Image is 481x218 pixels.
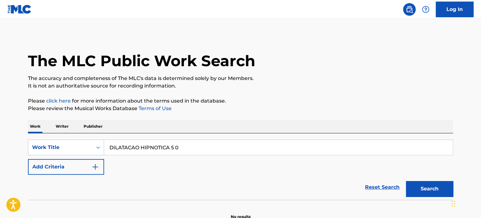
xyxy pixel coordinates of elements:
img: 9d2ae6d4665cec9f34b9.svg [91,163,99,171]
p: Work [28,120,42,133]
p: The accuracy and completeness of The MLC's data is determined solely by our Members. [28,75,453,82]
h1: The MLC Public Work Search [28,51,255,70]
div: Drag [451,194,455,213]
button: Add Criteria [28,159,104,175]
img: MLC Logo [8,5,32,14]
a: Terms of Use [137,105,172,111]
p: Please for more information about the terms used in the database. [28,97,453,105]
a: click here [46,98,71,104]
img: search [406,6,413,13]
p: Please review the Musical Works Database [28,105,453,112]
p: It is not an authoritative source for recording information. [28,82,453,90]
p: Writer [54,120,70,133]
p: Publisher [82,120,104,133]
a: Public Search [403,3,416,16]
div: Work Title [32,144,89,151]
form: Search Form [28,140,453,200]
img: help [422,6,429,13]
div: Help [419,3,432,16]
button: Search [406,181,453,197]
a: Reset Search [362,180,403,194]
a: Log In [436,2,473,17]
iframe: Chat Widget [450,188,481,218]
